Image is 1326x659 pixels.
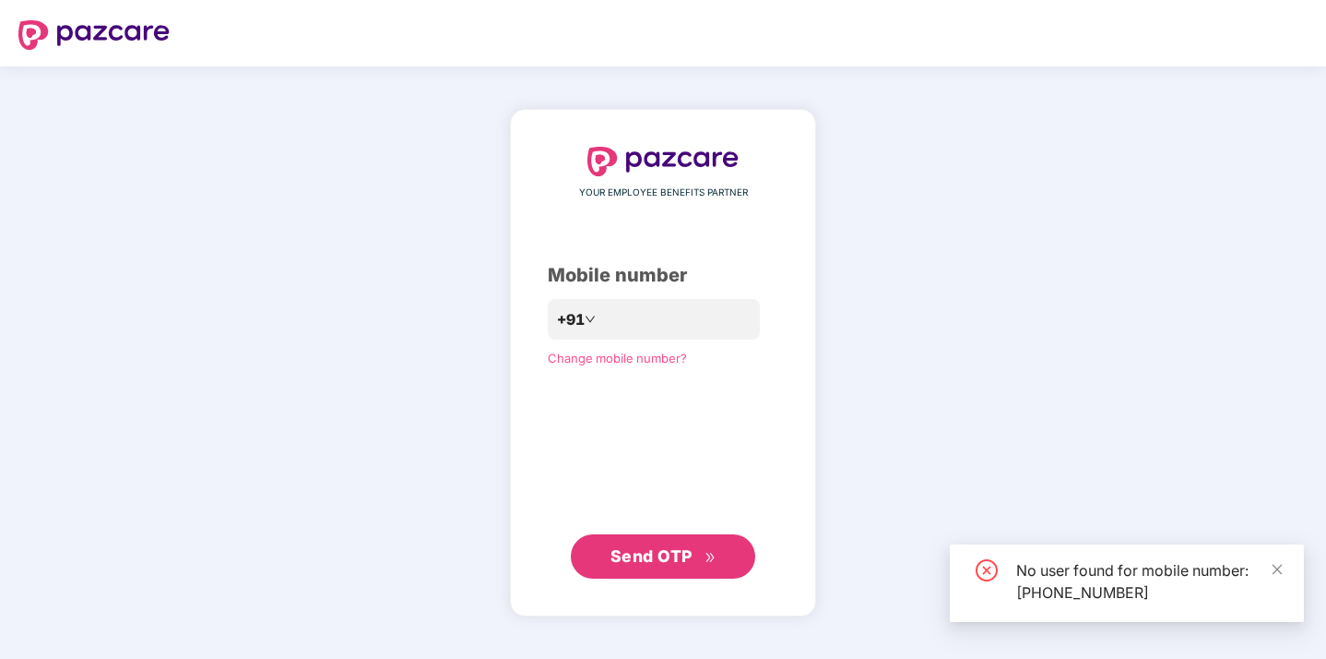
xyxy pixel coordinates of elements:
[1016,559,1282,604] div: No user found for mobile number: [PHONE_NUMBER]
[1271,563,1284,576] span: close
[571,534,755,579] button: Send OTPdouble-right
[587,147,739,176] img: logo
[557,308,585,331] span: +91
[548,351,687,365] a: Change mobile number?
[976,559,998,581] span: close-circle
[704,552,716,564] span: double-right
[579,186,748,200] span: YOUR EMPLOYEE BENEFITS PARTNER
[548,261,778,290] div: Mobile number
[585,314,596,325] span: down
[610,546,693,566] span: Send OTP
[18,20,170,50] img: logo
